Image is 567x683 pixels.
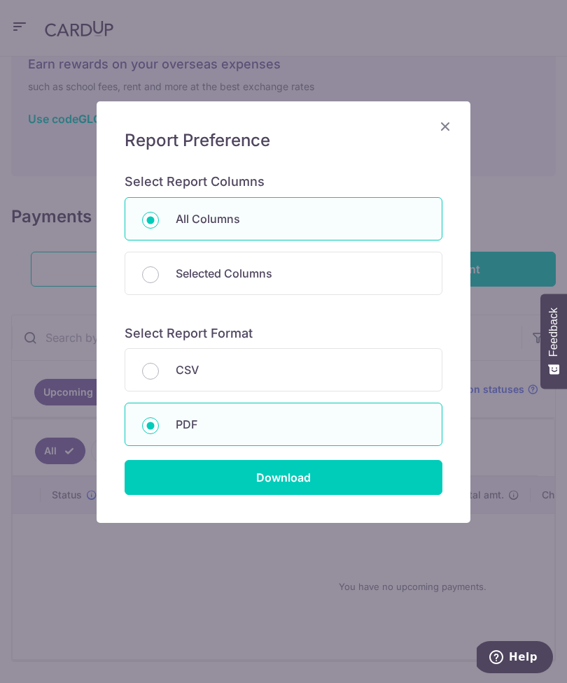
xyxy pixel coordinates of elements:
[176,265,425,282] p: Selected Columns
[125,174,442,190] h6: Select Report Columns
[176,361,425,378] p: CSV
[477,641,553,676] iframe: Opens a widget where you can find more information
[540,294,567,389] button: Feedback - Show survey
[125,460,442,495] input: Download
[125,129,442,152] h5: Report Preference
[547,308,560,357] span: Feedback
[176,210,425,227] p: All Columns
[437,118,454,135] button: Close
[125,326,442,342] h6: Select Report Format
[176,416,425,433] p: PDF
